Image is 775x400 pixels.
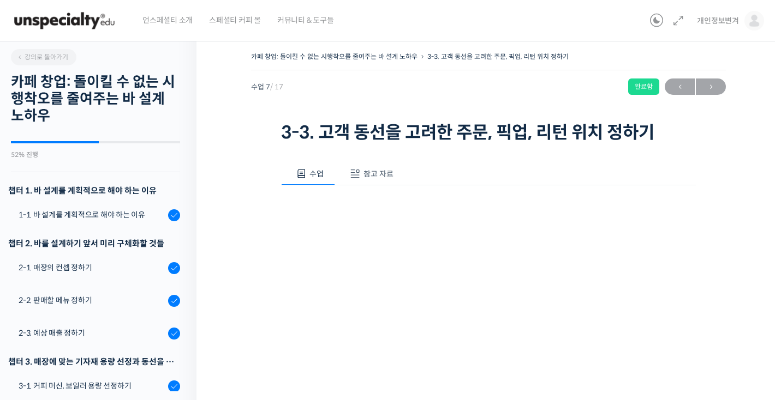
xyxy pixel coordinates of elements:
span: 참고 자료 [363,169,394,179]
div: 2-1. 매장의 컨셉 정하기 [19,262,165,274]
div: 1-1. 바 설계를 계획적으로 해야 하는 이유 [19,209,165,221]
h1: 3-3. 고객 동선을 고려한 주문, 픽업, 리턴 위치 정하기 [281,122,696,143]
span: → [696,80,726,94]
h3: 챕터 1. 바 설계를 계획적으로 해야 하는 이유 [8,183,180,198]
div: 52% 진행 [11,151,180,158]
div: 2-3. 예상 매출 정하기 [19,327,165,339]
span: 개인정보변겨 [697,16,739,26]
div: 2-2. 판매할 메뉴 정하기 [19,294,165,306]
a: 다음→ [696,78,726,95]
a: 강의로 돌아가기 [11,49,76,65]
div: 챕터 3. 매장에 맞는 기자재 용량 선정과 동선을 고려한 기자재 배치 [8,354,180,369]
span: / 17 [270,82,283,92]
a: ←이전 [665,78,695,95]
div: 완료함 [628,78,659,95]
span: ← [665,80,695,94]
span: 강의로 돌아가기 [16,53,68,61]
a: 카페 창업: 돌이킬 수 없는 시행착오를 줄여주는 바 설계 노하우 [251,52,418,60]
span: 수업 7 [251,83,283,90]
span: 수업 [309,169,324,179]
a: 3-3. 고객 동선을 고려한 주문, 픽업, 리턴 위치 정하기 [427,52,569,60]
h2: 카페 창업: 돌이킬 수 없는 시행착오를 줄여주는 바 설계 노하우 [11,74,180,125]
div: 챕터 2. 바를 설계하기 앞서 미리 구체화할 것들 [8,236,180,251]
div: 3-1. 커피 머신, 보일러 용량 선정하기 [19,380,165,392]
